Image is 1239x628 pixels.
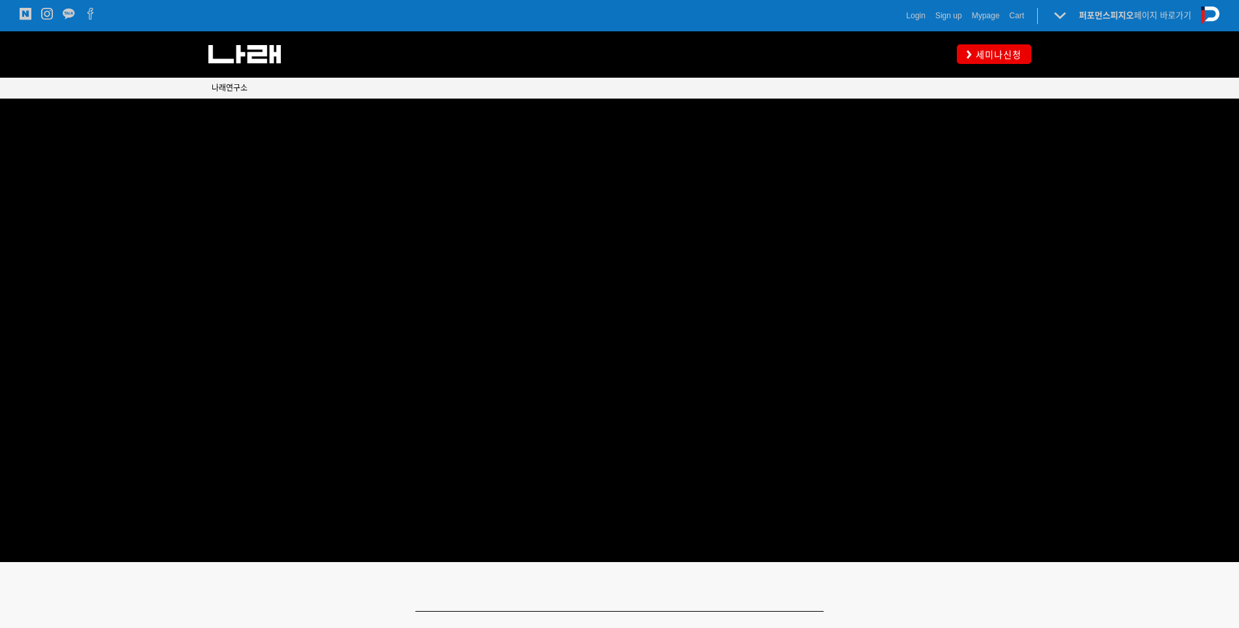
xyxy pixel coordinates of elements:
[212,82,248,95] a: 나래연구소
[972,48,1022,61] span: 세미나신청
[972,9,1000,22] a: Mypage
[1079,10,1191,20] a: 퍼포먼스피지오페이지 바로가기
[212,84,248,93] span: 나래연구소
[1079,10,1134,20] strong: 퍼포먼스피지오
[907,9,925,22] a: Login
[1009,9,1024,22] a: Cart
[935,9,962,22] a: Sign up
[957,44,1031,63] a: 세미나신청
